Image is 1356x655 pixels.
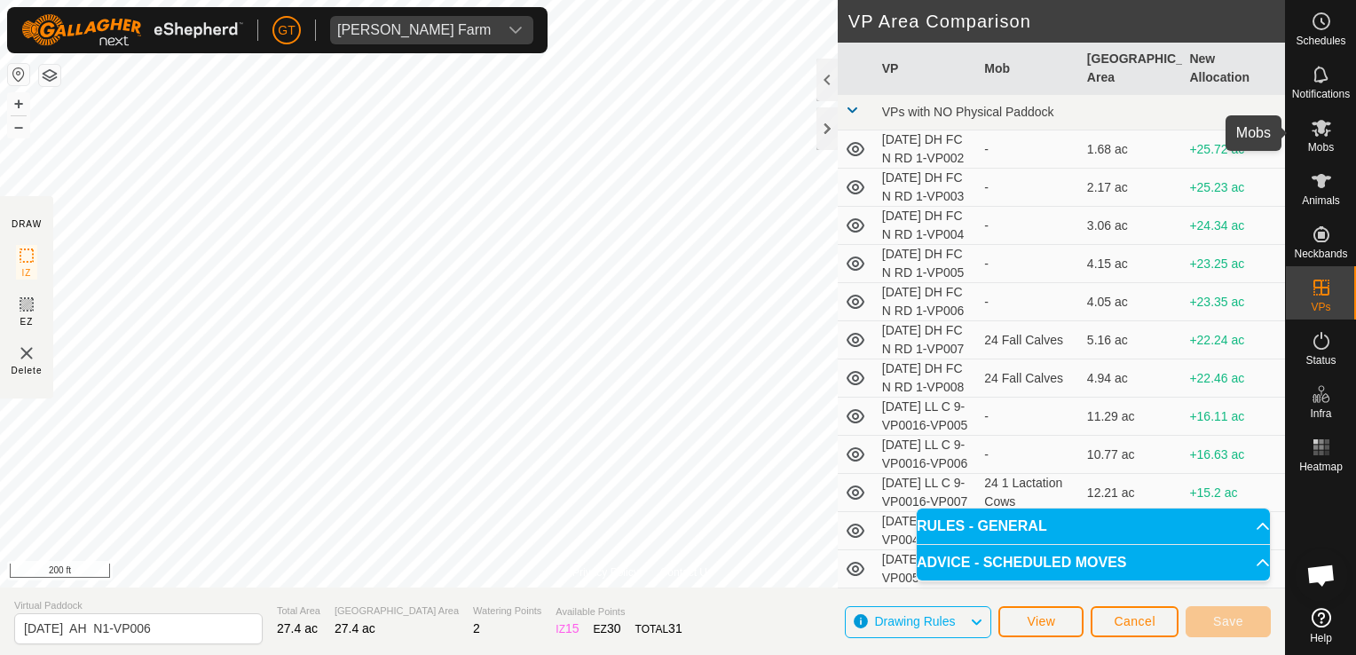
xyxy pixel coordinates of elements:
div: - [984,407,1073,426]
th: New Allocation [1182,43,1285,95]
span: Notifications [1292,89,1350,99]
span: Drawing Rules [874,614,955,628]
td: [DATE] AH N1-VP005 [875,550,978,588]
button: + [8,93,29,114]
div: - [984,293,1073,312]
span: Status [1305,355,1336,366]
div: [PERSON_NAME] Farm [337,23,491,37]
span: [GEOGRAPHIC_DATA] Area [335,604,459,619]
td: [DATE] AH N1-VP004 [875,512,978,550]
td: 1.68 ac [1080,130,1183,169]
td: [DATE] LL C 9-VP0016-VP005 [875,398,978,436]
span: Mobs [1308,142,1334,153]
span: Save [1213,614,1243,628]
td: +22.24 ac [1182,321,1285,359]
th: [GEOGRAPHIC_DATA] Area [1080,43,1183,95]
td: 10.77 ac [1080,436,1183,474]
td: 4.05 ac [1080,283,1183,321]
td: [DATE] DH FC N RD 1-VP002 [875,130,978,169]
span: IZ [22,266,32,280]
span: EZ [20,315,34,328]
div: TOTAL [635,619,682,638]
a: Privacy Policy [572,564,639,580]
div: - [984,446,1073,464]
span: RULES - GENERAL [917,519,1047,533]
span: 27.4 ac [277,621,318,635]
span: Watering Points [473,604,541,619]
td: +15.2 ac [1182,474,1285,512]
span: ADVICE - SCHEDULED MOVES [917,556,1126,570]
span: 27.4 ac [335,621,375,635]
span: VPs with NO Physical Paddock [882,105,1054,119]
img: Gallagher Logo [21,14,243,46]
div: - [984,217,1073,235]
td: [DATE] DH FC N RD 1-VP008 [875,359,978,398]
p-accordion-header: ADVICE - SCHEDULED MOVES [917,545,1270,580]
td: [DATE] DH FC N RD 1-VP004 [875,207,978,245]
span: Neckbands [1294,249,1347,259]
span: 15 [565,621,579,635]
td: [DATE] DH FC N RD 1-VP006 [875,283,978,321]
td: [DATE] DH FC N RD 1-VP003 [875,169,978,207]
button: Cancel [1091,606,1179,637]
td: [DATE] LL C 9-VP0016-VP007 [875,474,978,512]
td: 2.17 ac [1080,169,1183,207]
img: VP [16,343,37,364]
span: GT [278,21,295,40]
button: Save [1186,606,1271,637]
span: Cancel [1114,614,1155,628]
div: dropdown trigger [498,16,533,44]
td: +25.23 ac [1182,169,1285,207]
td: [DATE] DH FC N RD 1-VP007 [875,321,978,359]
span: Animals [1302,195,1340,206]
td: +21.79 ac [1182,588,1285,627]
td: [DATE] DH FC N RD 1-VP005 [875,245,978,283]
span: Total Area [277,604,320,619]
button: Reset Map [8,64,29,85]
div: 24 Fall Calves [984,369,1073,388]
th: VP [875,43,978,95]
div: 24 Fall Calves [984,331,1073,350]
td: 12.21 ac [1080,474,1183,512]
div: - [984,255,1073,273]
span: 2 [473,621,480,635]
span: Infra [1310,408,1331,419]
div: EZ [594,619,621,638]
div: - [984,178,1073,197]
span: Virtual Paddock [14,598,263,613]
td: 5.61 ac [1080,588,1183,627]
td: +23.35 ac [1182,283,1285,321]
td: 4.94 ac [1080,359,1183,398]
td: 4.15 ac [1080,245,1183,283]
td: 5.16 ac [1080,321,1183,359]
button: – [8,116,29,138]
th: Mob [977,43,1080,95]
p-accordion-header: RULES - GENERAL [917,509,1270,544]
td: +25.72 ac [1182,130,1285,169]
span: 30 [607,621,621,635]
td: +16.63 ac [1182,436,1285,474]
td: +16.11 ac [1182,398,1285,436]
span: Heatmap [1299,462,1343,472]
td: [DATE] LL C 9-VP0016-VP006 [875,436,978,474]
button: View [998,606,1084,637]
div: DRAW [12,217,42,231]
span: Thoren Farm [330,16,498,44]
button: Map Layers [39,65,60,86]
div: - [984,140,1073,159]
td: +23.25 ac [1182,245,1285,283]
span: Delete [12,364,43,377]
td: [DATE] CT 11-VP004 [875,588,978,627]
span: Help [1310,633,1332,643]
span: Schedules [1296,36,1345,46]
span: View [1027,614,1055,628]
td: 11.29 ac [1080,398,1183,436]
div: Open chat [1295,548,1348,602]
a: Help [1286,601,1356,651]
td: +24.34 ac [1182,207,1285,245]
h2: VP Area Comparison [848,11,1285,32]
div: IZ [556,619,579,638]
div: 24 1 Lactation Cows [984,474,1073,511]
td: 3.06 ac [1080,207,1183,245]
span: Available Points [556,604,682,619]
